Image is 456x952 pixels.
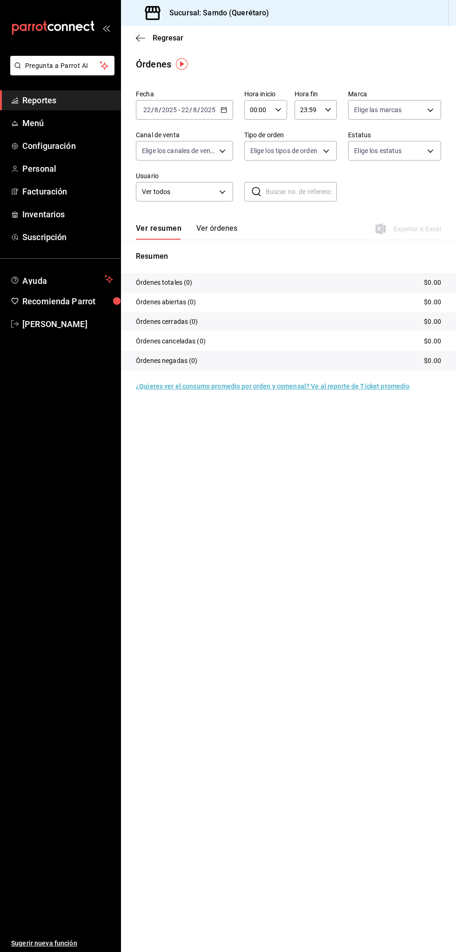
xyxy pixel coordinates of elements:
[22,162,113,175] span: Personal
[136,224,181,240] button: Ver resumen
[193,106,197,114] input: --
[424,278,441,288] p: $0.00
[136,317,198,327] p: Órdenes cerradas (0)
[151,106,154,114] span: /
[22,274,101,285] span: Ayuda
[136,297,196,307] p: Órdenes abiertas (0)
[22,185,113,198] span: Facturación
[354,146,402,155] span: Elige los estatus
[22,94,113,107] span: Reportes
[424,297,441,307] p: $0.00
[181,106,189,114] input: --
[424,317,441,327] p: $0.00
[161,106,177,114] input: ----
[136,224,237,240] div: navigation tabs
[136,336,206,346] p: Órdenes canceladas (0)
[136,356,198,366] p: Órdenes negadas (0)
[22,231,113,243] span: Suscripción
[143,106,151,114] input: --
[22,295,113,308] span: Recomienda Parrot
[295,91,337,97] label: Hora fin
[22,117,113,129] span: Menú
[162,7,269,19] h3: Sucursal: Samdo (Querétaro)
[10,56,114,75] button: Pregunta a Parrot AI
[142,146,216,155] span: Elige los canales de venta
[196,224,237,240] button: Ver órdenes
[348,91,441,97] label: Marca
[176,58,188,70] img: Tooltip marker
[153,34,183,42] span: Regresar
[348,132,441,138] label: Estatus
[200,106,216,114] input: ----
[7,67,114,77] a: Pregunta a Parrot AI
[136,34,183,42] button: Regresar
[424,336,441,346] p: $0.00
[136,91,233,97] label: Fecha
[136,132,233,138] label: Canal de venta
[424,356,441,366] p: $0.00
[22,140,113,152] span: Configuración
[136,251,441,262] p: Resumen
[22,318,113,330] span: [PERSON_NAME]
[11,939,113,948] span: Sugerir nueva función
[197,106,200,114] span: /
[178,106,180,114] span: -
[22,208,113,221] span: Inventarios
[136,173,233,179] label: Usuario
[159,106,161,114] span: /
[154,106,159,114] input: --
[102,24,110,32] button: open_drawer_menu
[189,106,192,114] span: /
[244,132,337,138] label: Tipo de orden
[354,105,402,114] span: Elige las marcas
[250,146,317,155] span: Elige los tipos de orden
[136,382,409,390] a: ¿Quieres ver el consumo promedio por orden y comensal? Ve al reporte de Ticket promedio
[244,91,287,97] label: Hora inicio
[25,61,100,71] span: Pregunta a Parrot AI
[266,182,337,201] input: Buscar no. de referencia
[142,187,216,197] span: Ver todos
[136,57,171,71] div: Órdenes
[136,278,193,288] p: Órdenes totales (0)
